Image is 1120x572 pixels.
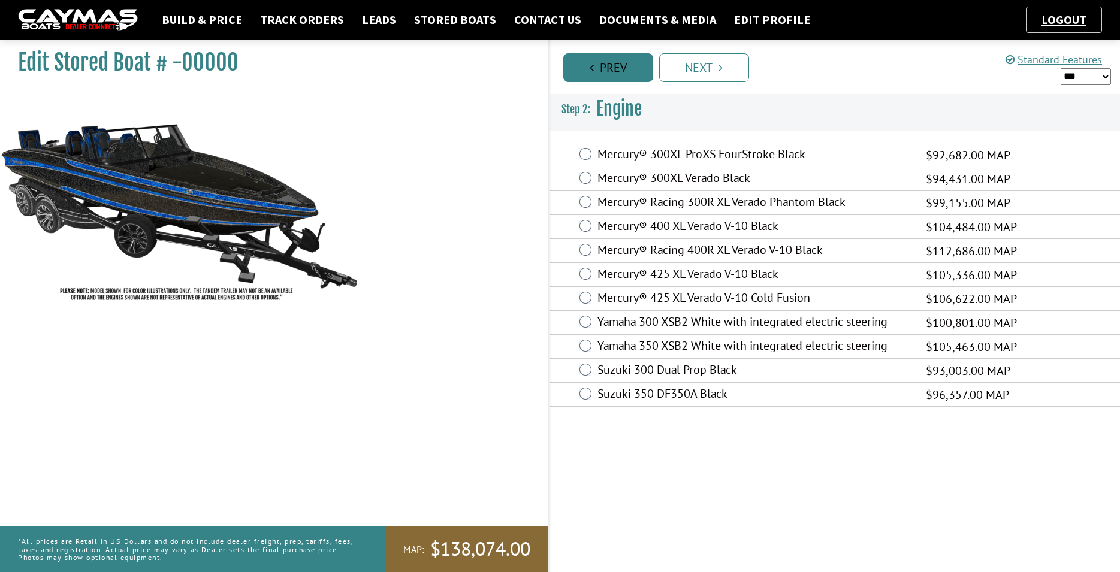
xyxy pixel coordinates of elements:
[597,171,911,188] label: Mercury® 300XL Verado Black
[597,147,911,164] label: Mercury® 300XL ProXS FourStroke Black
[597,290,911,308] label: Mercury® 425 XL Verado V-10 Cold Fusion
[18,49,518,76] h1: Edit Stored Boat # -00000
[156,12,248,28] a: Build & Price
[1006,53,1102,66] a: Standard Features
[926,362,1010,380] span: $93,003.00 MAP
[254,12,350,28] a: Track Orders
[926,242,1017,260] span: $112,686.00 MAP
[593,12,722,28] a: Documents & Media
[408,12,502,28] a: Stored Boats
[926,170,1010,188] span: $94,431.00 MAP
[563,53,653,82] a: Prev
[403,543,424,556] span: MAP:
[597,267,911,284] label: Mercury® 425 XL Verado V-10 Black
[926,194,1010,212] span: $99,155.00 MAP
[926,266,1017,284] span: $105,336.00 MAP
[597,386,911,404] label: Suzuki 350 DF350A Black
[430,537,530,562] span: $138,074.00
[18,9,138,31] img: caymas-dealer-connect-2ed40d3bc7270c1d8d7ffb4b79bf05adc795679939227970def78ec6f6c03838.gif
[728,12,816,28] a: Edit Profile
[18,531,358,567] p: *All prices are Retail in US Dollars and do not include dealer freight, prep, tariffs, fees, taxe...
[597,338,911,356] label: Yamaha 350 XSB2 White with integrated electric steering
[926,290,1017,308] span: $106,622.00 MAP
[926,338,1017,356] span: $105,463.00 MAP
[659,53,749,82] a: Next
[1036,12,1092,27] a: Logout
[597,219,911,236] label: Mercury® 400 XL Verado V-10 Black
[508,12,587,28] a: Contact Us
[385,526,548,572] a: MAP:$138,074.00
[597,195,911,212] label: Mercury® Racing 300R XL Verado Phantom Black
[356,12,402,28] a: Leads
[597,362,911,380] label: Suzuki 300 Dual Prop Black
[926,218,1017,236] span: $104,484.00 MAP
[597,314,911,332] label: Yamaha 300 XSB2 White with integrated electric steering
[926,314,1017,332] span: $100,801.00 MAP
[926,146,1010,164] span: $92,682.00 MAP
[597,243,911,260] label: Mercury® Racing 400R XL Verado V-10 Black
[926,386,1009,404] span: $96,357.00 MAP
